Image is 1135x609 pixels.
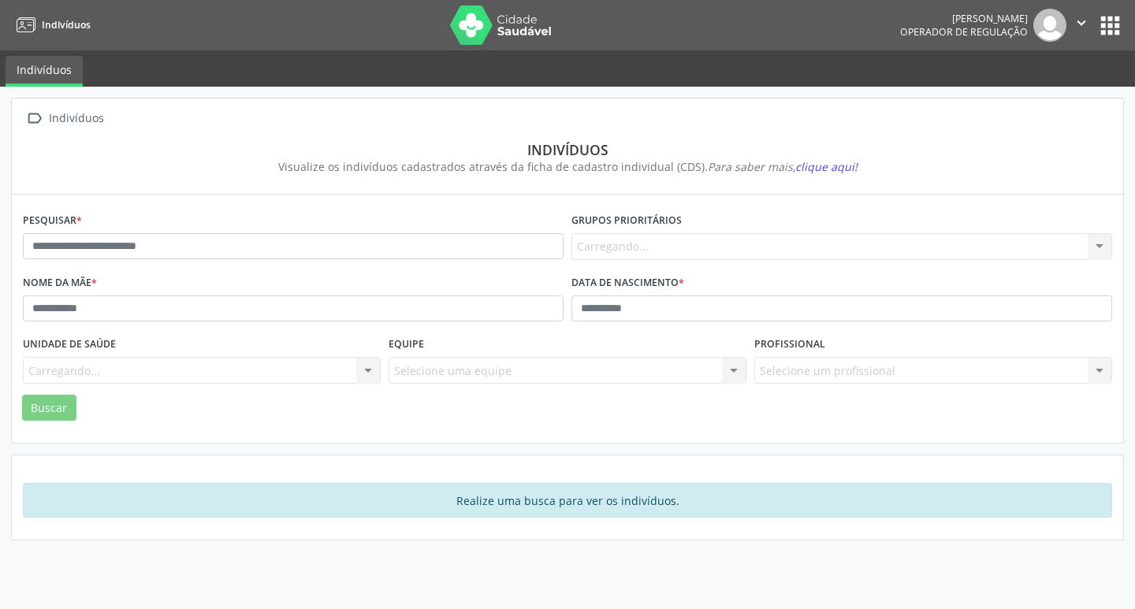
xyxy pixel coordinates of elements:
[22,395,76,421] button: Buscar
[6,56,83,87] a: Indivíduos
[23,209,82,233] label: Pesquisar
[42,18,91,32] span: Indivíduos
[1033,9,1066,42] img: img
[1066,9,1096,42] button: 
[11,12,91,38] a: Indivíduos
[23,483,1112,518] div: Realize uma busca para ver os indivíduos.
[1073,14,1090,32] i: 
[795,159,858,174] span: clique aqui!
[571,209,682,233] label: Grupos prioritários
[34,158,1101,175] div: Visualize os indivíduos cadastrados através da ficha de cadastro individual (CDS).
[900,25,1028,39] span: Operador de regulação
[708,159,858,174] i: Para saber mais,
[571,271,684,295] label: Data de nascimento
[23,332,116,357] label: Unidade de saúde
[23,107,46,130] i: 
[34,141,1101,158] div: Indivíduos
[23,107,106,130] a:  Indivíduos
[754,332,825,357] label: Profissional
[1096,12,1124,39] button: apps
[389,332,424,357] label: Equipe
[46,107,106,130] div: Indivíduos
[23,271,97,295] label: Nome da mãe
[900,12,1028,25] div: [PERSON_NAME]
